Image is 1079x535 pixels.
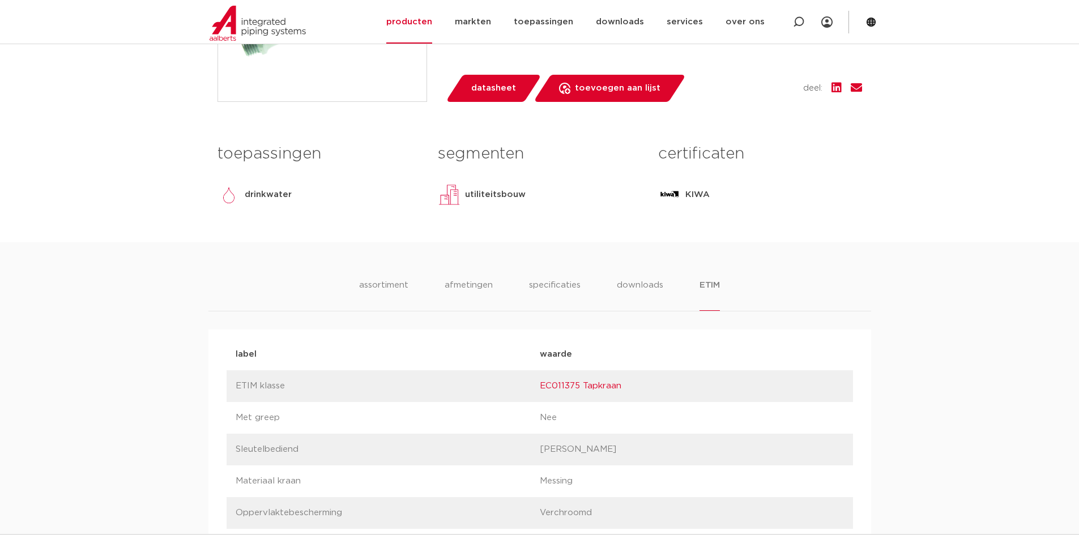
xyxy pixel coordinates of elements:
[236,379,540,393] p: ETIM klasse
[236,506,540,520] p: Oppervlaktebescherming
[236,411,540,425] p: Met greep
[438,143,641,165] h3: segmenten
[236,474,540,488] p: Materiaal kraan
[236,443,540,456] p: Sleutelbediend
[803,82,822,95] span: deel:
[575,79,660,97] span: toevoegen aan lijst
[700,279,720,311] li: ETIM
[529,279,581,311] li: specificaties
[540,443,844,456] p: [PERSON_NAME]
[685,188,710,202] p: KIWA
[438,183,460,206] img: utiliteitsbouw
[445,75,541,102] a: datasheet
[658,143,862,165] h3: certificaten
[617,279,663,311] li: downloads
[236,348,540,361] p: label
[217,143,421,165] h3: toepassingen
[245,188,292,202] p: drinkwater
[471,79,516,97] span: datasheet
[540,474,844,488] p: Messing
[445,279,493,311] li: afmetingen
[540,506,844,520] p: Verchroomd
[540,348,844,361] p: waarde
[540,382,621,390] a: EC011375 Tapkraan
[465,188,526,202] p: utiliteitsbouw
[658,183,681,206] img: KIWA
[359,279,408,311] li: assortiment
[540,411,844,425] p: Nee
[217,183,240,206] img: drinkwater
